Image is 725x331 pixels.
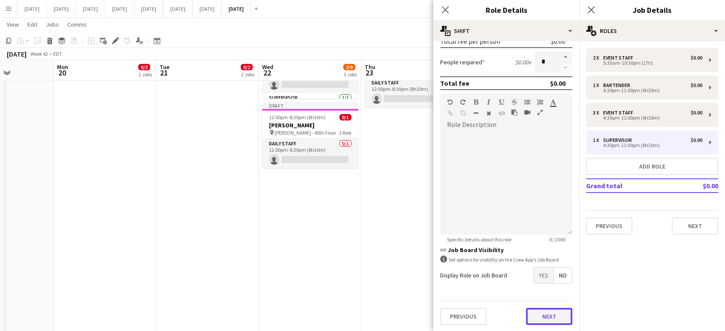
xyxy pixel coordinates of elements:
[67,21,87,28] span: Comms
[7,50,27,58] div: [DATE]
[440,58,485,66] label: People required
[47,0,76,17] button: [DATE]
[27,21,37,28] span: Edit
[440,236,518,243] span: Specific details about this role
[515,58,531,66] div: $0.00 x
[440,271,507,279] label: Display Role on Job Board
[542,236,572,243] span: 0 / 2000
[498,99,504,105] button: Underline
[486,99,492,105] button: Italic
[473,99,479,105] button: Bold
[691,137,702,143] div: $0.00
[579,4,725,15] h3: Job Details
[163,0,193,17] button: [DATE]
[241,64,253,70] span: 0/2
[343,64,355,70] span: 2/9
[139,71,152,78] div: 2 Jobs
[222,0,251,17] button: [DATE]
[526,308,572,325] button: Next
[440,37,500,45] div: Total fee per person
[440,308,486,325] button: Previous
[593,55,603,61] div: 2 x
[586,179,678,193] td: Grand total
[262,63,273,71] span: Wed
[691,110,702,116] div: $0.00
[105,0,134,17] button: [DATE]
[76,0,105,17] button: [DATE]
[158,68,169,78] span: 21
[363,68,375,78] span: 23
[57,63,68,71] span: Mon
[554,268,572,283] span: No
[339,129,351,136] span: 1 Role
[593,137,603,143] div: 1 x
[440,79,469,87] div: Total fee
[579,21,725,41] div: Roles
[593,82,603,88] div: 1 x
[160,63,169,71] span: Tue
[586,217,632,235] button: Previous
[433,21,579,41] div: Shift
[586,158,718,175] button: Add role
[241,71,254,78] div: 2 Jobs
[603,110,637,116] div: Event Staff
[511,109,517,116] button: Paste as plain text
[440,256,572,264] div: Set options for visibility on the Crew App’s Job Board
[678,179,718,193] td: $0.00
[603,137,635,143] div: Supervisor
[593,88,702,93] div: 4:30pm-11:00pm (6h30m)
[275,129,336,136] span: [PERSON_NAME] - 40th Floor
[134,0,163,17] button: [DATE]
[537,109,543,116] button: Fullscreen
[524,99,530,105] button: Unordered List
[593,116,702,120] div: 4:30pm-11:00pm (6h30m)
[691,82,702,88] div: $0.00
[559,51,572,63] button: Increase
[447,99,453,105] button: Undo
[262,102,358,168] app-job-card: Draft12:00pm-8:30pm (8h30m)0/1[PERSON_NAME] [PERSON_NAME] - 40th Floor1 RoleDaily Staff0/112:00pm...
[593,110,603,116] div: 3 x
[262,121,358,129] h3: [PERSON_NAME]
[261,68,273,78] span: 22
[550,99,556,105] button: Text Color
[550,79,565,87] div: $0.00
[603,55,637,61] div: Event Staff
[269,114,326,120] span: 12:00pm-8:30pm (8h30m)
[486,110,492,117] button: Clear Formatting
[339,114,351,120] span: 0/1
[691,55,702,61] div: $0.00
[262,139,358,168] app-card-role: Daily Staff0/112:00pm-8:30pm (8h30m)
[473,110,479,117] button: Horizontal Line
[440,246,572,254] h3: Job Board Visibility
[344,71,357,78] div: 3 Jobs
[603,82,634,88] div: Bartender
[7,21,19,28] span: View
[498,110,504,117] button: HTML Code
[262,93,358,122] app-card-role: Supervisor1/1
[42,19,62,30] a: Jobs
[511,99,517,105] button: Strikethrough
[28,51,50,57] span: Week 42
[433,4,579,15] h3: Role Details
[262,102,358,109] div: Draft
[593,61,702,65] div: 5:30am-10:30pm (17h)
[3,19,22,30] a: View
[672,217,718,235] button: Next
[53,51,62,57] div: EDT
[534,268,553,283] span: Yes
[365,78,461,107] app-card-role: Daily Staff0/112:00pm-8:30pm (8h30m)
[537,99,543,105] button: Ordered List
[593,143,702,147] div: 4:30pm-11:00pm (6h30m)
[365,63,375,71] span: Thu
[524,109,530,116] button: Insert video
[64,19,90,30] a: Comms
[551,37,565,45] div: $0.00
[18,0,47,17] button: [DATE]
[56,68,68,78] span: 20
[24,19,41,30] a: Edit
[138,64,150,70] span: 0/2
[460,99,466,105] button: Redo
[46,21,59,28] span: Jobs
[193,0,222,17] button: [DATE]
